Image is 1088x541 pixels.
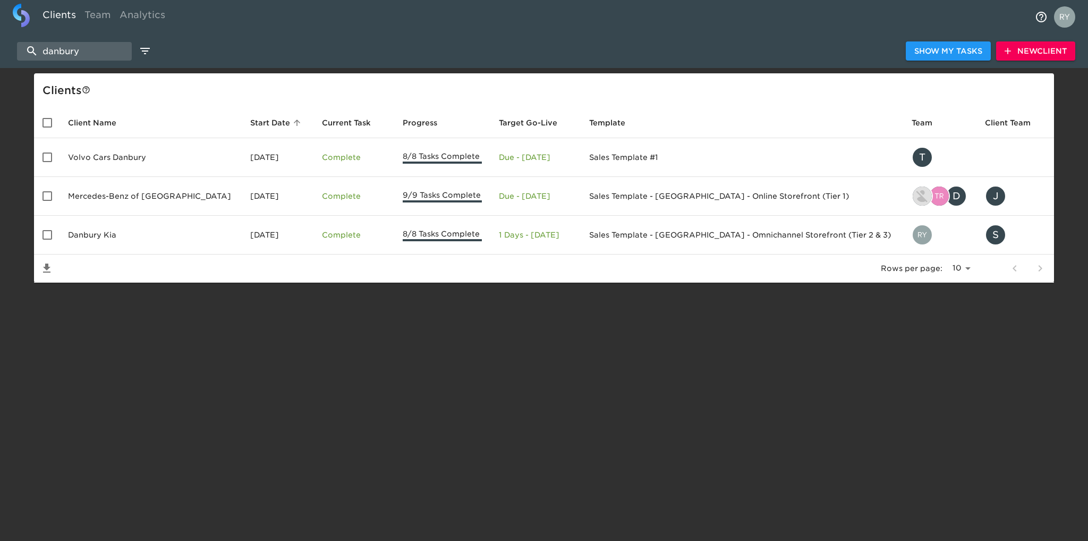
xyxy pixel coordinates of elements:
td: Sales Template #1 [581,138,903,177]
div: tracy@roadster.com [912,147,968,168]
img: Profile [1054,6,1075,28]
button: Save List [34,256,59,281]
button: Show My Tasks [906,41,991,61]
span: Template [589,116,639,129]
div: J [985,185,1006,207]
td: [DATE] [242,177,313,216]
span: Calculated based on the start date and the duration of all Tasks contained in this Hub. [499,116,557,129]
span: Target Go-Live [499,116,571,129]
span: Client Team [985,116,1044,129]
div: D [946,185,967,207]
td: 8/8 Tasks Complete [394,216,490,255]
a: Analytics [115,4,169,30]
td: 8/8 Tasks Complete [394,138,490,177]
td: Sales Template - [GEOGRAPHIC_DATA] - Omnichannel Storefront (Tier 2 & 3) [581,216,903,255]
td: [DATE] [242,216,313,255]
img: ryan.dale@roadster.com [913,225,932,244]
div: jmessner@mbofdanbury.com [985,185,1045,207]
td: Sales Template - [GEOGRAPHIC_DATA] - Online Storefront (Tier 1) [581,177,903,216]
span: This is the next Task in this Hub that should be completed [322,116,371,129]
div: T [912,147,933,168]
svg: This is a list of all of your clients and clients shared with you [82,86,90,94]
p: Due - [DATE] [499,191,572,201]
p: Due - [DATE] [499,152,572,163]
button: NewClient [996,41,1075,61]
a: Team [80,4,115,30]
img: lowell@roadster.com [913,187,932,206]
div: ryan.dale@roadster.com [912,224,968,246]
td: [DATE] [242,138,313,177]
p: Rows per page: [881,263,942,274]
div: Client s [42,82,1050,99]
span: Client Name [68,116,130,129]
span: Progress [403,116,451,129]
button: edit [136,42,154,60]
td: Mercedes-Benz of [GEOGRAPHIC_DATA] [59,177,242,216]
div: lowell@roadster.com, tristan.walk@roadster.com, david@roadster.com [912,185,968,207]
span: Show My Tasks [914,45,982,58]
div: S [985,224,1006,246]
button: notifications [1028,4,1054,30]
span: New Client [1005,45,1067,58]
img: tristan.walk@roadster.com [930,187,949,206]
td: Volvo Cars Danbury [59,138,242,177]
div: ssinardi@danburyauto.com [985,224,1045,246]
p: 1 Days - [DATE] [499,230,572,240]
td: Danbury Kia [59,216,242,255]
p: Complete [322,191,386,201]
span: Current Task [322,116,385,129]
td: 9/9 Tasks Complete [394,177,490,216]
span: Start Date [250,116,304,129]
table: enhanced table [34,107,1054,283]
span: Team [912,116,946,129]
a: Clients [38,4,80,30]
input: search [17,42,132,61]
select: rows per page [947,260,974,276]
p: Complete [322,230,386,240]
img: logo [13,4,30,27]
p: Complete [322,152,386,163]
